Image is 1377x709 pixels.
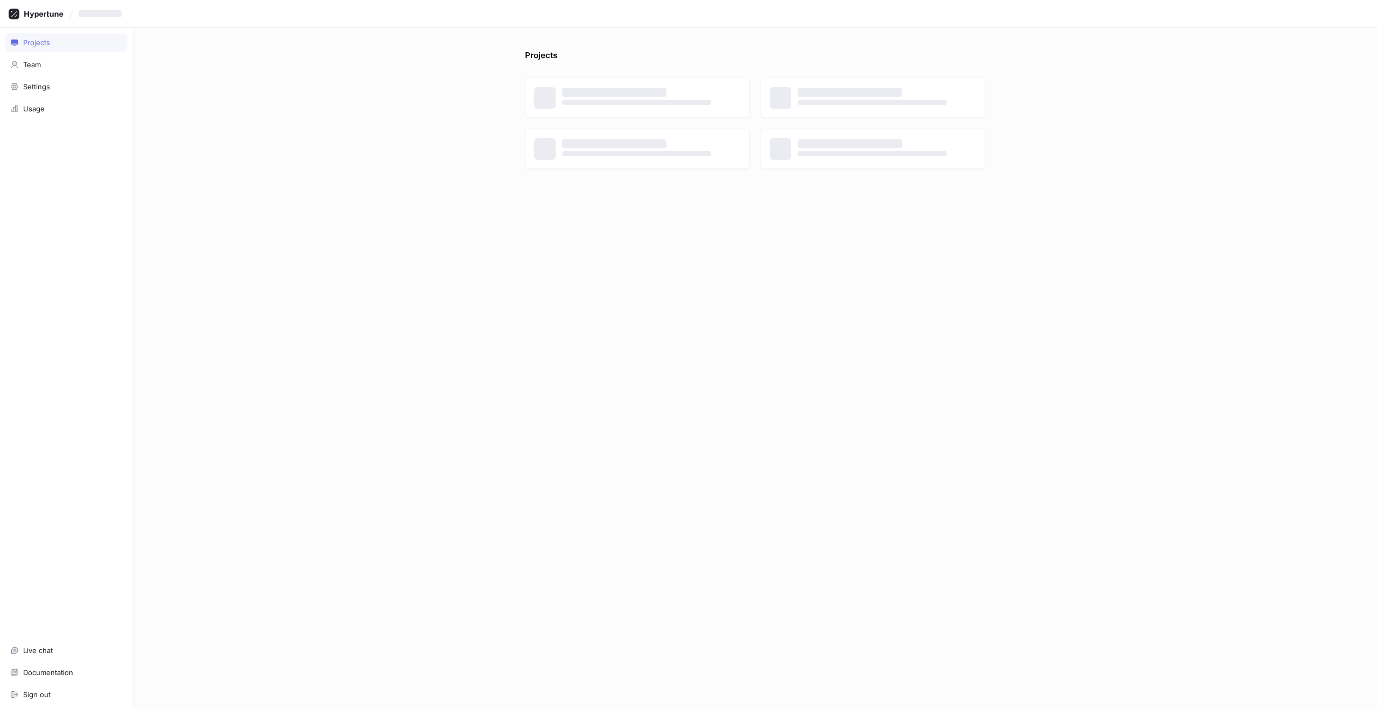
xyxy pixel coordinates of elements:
[23,646,53,655] div: Live chat
[74,5,130,23] button: ‌
[23,38,50,47] div: Projects
[5,100,127,118] a: Usage
[79,10,122,17] span: ‌
[23,60,41,69] div: Team
[5,33,127,52] a: Projects
[562,151,711,156] span: ‌
[562,139,666,148] span: ‌
[798,151,947,156] span: ‌
[562,88,666,97] span: ‌
[23,82,50,91] div: Settings
[798,88,902,97] span: ‌
[525,49,557,67] p: Projects
[5,77,127,96] a: Settings
[798,139,902,148] span: ‌
[23,668,73,677] div: Documentation
[23,690,51,699] div: Sign out
[798,100,947,105] span: ‌
[562,100,711,105] span: ‌
[23,104,45,113] div: Usage
[5,55,127,74] a: Team
[5,663,127,682] a: Documentation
